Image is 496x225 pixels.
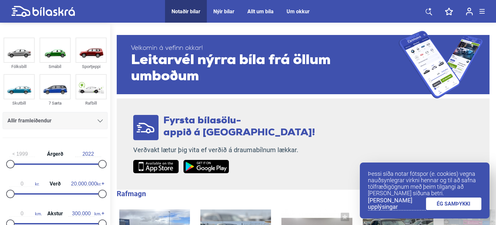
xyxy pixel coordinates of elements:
[48,181,62,186] span: Verð
[68,211,101,217] span: km.
[46,211,65,216] span: Akstur
[131,52,399,85] span: Leitarvél nýrra bíla frá öllum umboðum
[76,99,107,107] div: Rafbíll
[368,171,481,197] p: Þessi síða notar fótspor (e. cookies) vegna nauðsynlegrar virkni hennar og til að safna tölfræðig...
[40,63,71,70] div: Smábíl
[9,211,42,217] span: km.
[368,197,426,210] a: [PERSON_NAME] upplýsingar
[287,8,310,15] a: Um okkur
[117,31,490,98] a: Velkomin á vefinn okkar!Leitarvél nýrra bíla frá öllum umboðum
[9,181,39,187] span: kr.
[4,99,35,107] div: Skutbíll
[117,190,146,198] b: Rafmagn
[4,63,35,70] div: Fólksbíll
[163,116,315,138] span: Fyrsta bílasölu- appið á [GEOGRAPHIC_DATA]!
[45,152,65,157] span: Árgerð
[131,44,399,52] span: Velkomin á vefinn okkar!
[466,7,473,16] img: user-login.svg
[426,197,482,210] a: ÉG SAMÞYKKI
[40,99,71,107] div: 7 Sæta
[133,146,315,154] p: Verðvakt lætur þig vita ef verðið á draumabílnum lækkar.
[76,63,107,70] div: Sportjeppi
[247,8,274,15] a: Allt um bíla
[213,8,234,15] a: Nýir bílar
[71,181,101,187] span: kr.
[7,116,52,125] span: Allir framleiðendur
[171,8,200,15] a: Notaðir bílar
